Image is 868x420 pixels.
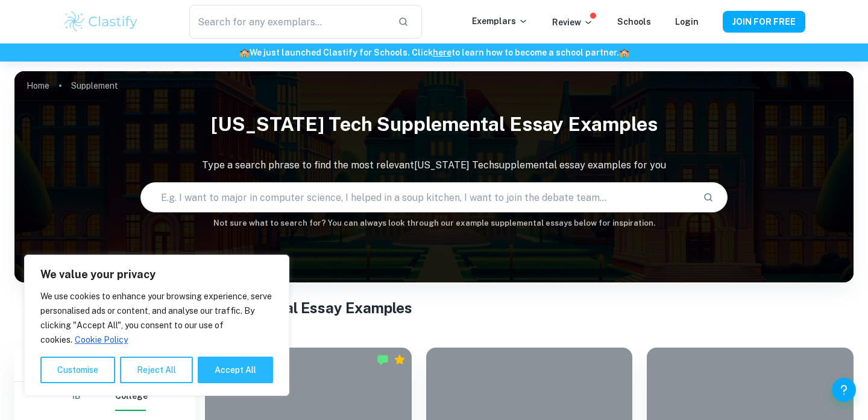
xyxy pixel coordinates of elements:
h1: [US_STATE] Tech Supplemental Essay Examples [14,105,854,144]
img: Clastify logo [63,10,139,34]
p: We use cookies to enhance your browsing experience, serve personalised ads or content, and analys... [40,289,273,347]
button: Accept All [198,357,273,383]
p: Review [552,16,593,29]
a: Schools [617,17,651,27]
h6: We just launched Clastify for Schools. Click to learn how to become a school partner. [2,46,866,59]
p: Type a search phrase to find the most relevant [US_STATE] Tech supplemental essay examples for you [14,158,854,173]
h6: Filter exemplars [14,348,195,381]
div: We value your privacy [24,255,289,396]
span: 🏫 [239,48,250,57]
h1: All [US_STATE] Tech Supplemental Essay Examples [57,297,812,319]
a: Home [27,77,49,94]
input: E.g. I want to major in computer science, I helped in a soup kitchen, I want to join the debate t... [141,180,693,214]
h6: Not sure what to search for? You can always look through our example supplemental essays below fo... [14,217,854,229]
button: Search [698,187,719,208]
div: Premium [394,354,406,366]
div: Filter type choice [62,382,148,411]
a: here [433,48,451,57]
a: Login [675,17,699,27]
button: Reject All [120,357,193,383]
button: Help and Feedback [832,378,856,402]
button: IB [62,382,91,411]
p: We value your privacy [40,267,273,282]
button: Customise [40,357,115,383]
p: Exemplars [472,14,528,28]
img: Marked [377,354,389,366]
span: 🏫 [619,48,629,57]
button: JOIN FOR FREE [723,11,805,33]
p: Supplement [71,79,118,92]
a: Cookie Policy [74,334,128,345]
button: College [115,382,148,411]
input: Search for any exemplars... [189,5,388,39]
